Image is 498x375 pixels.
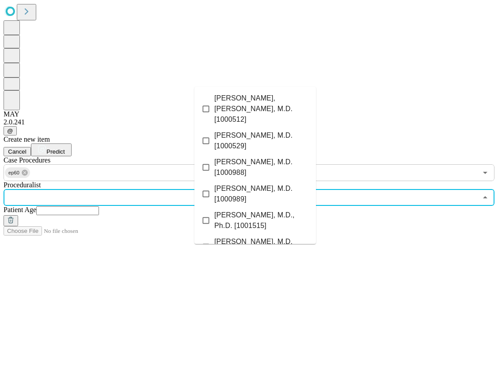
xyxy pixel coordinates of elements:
[4,110,494,118] div: MAY
[214,157,309,178] span: [PERSON_NAME], M.D. [1000988]
[4,126,17,135] button: @
[4,118,494,126] div: 2.0.241
[46,148,65,155] span: Predict
[4,206,36,213] span: Patient Age
[5,167,30,178] div: ep60
[479,191,491,204] button: Close
[5,168,23,178] span: ep60
[8,148,27,155] span: Cancel
[4,135,50,143] span: Create new item
[31,143,72,156] button: Predict
[479,166,491,179] button: Open
[4,156,50,164] span: Scheduled Procedure
[7,128,13,134] span: @
[4,147,31,156] button: Cancel
[214,210,309,231] span: [PERSON_NAME], M.D., Ph.D. [1001515]
[214,236,309,258] span: [PERSON_NAME], M.D. [1001702]
[214,93,309,125] span: [PERSON_NAME], [PERSON_NAME], M.D. [1000512]
[4,181,41,189] span: Proceduralist
[214,183,309,205] span: [PERSON_NAME], M.D. [1000989]
[214,130,309,151] span: [PERSON_NAME], M.D. [1000529]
